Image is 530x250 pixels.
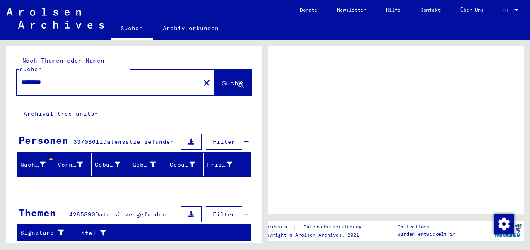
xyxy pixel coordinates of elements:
div: Signature [20,228,67,237]
div: Geburtsdatum [170,158,205,171]
div: Vorname [58,160,83,169]
img: Arolsen_neg.svg [7,8,104,29]
mat-header-cell: Geburtsdatum [166,153,204,176]
div: Geburtsdatum [170,160,195,169]
div: Titel [77,226,243,240]
p: Copyright © Arolsen Archives, 2021 [260,231,371,239]
mat-header-cell: Geburt‏ [129,153,166,176]
div: Themen [19,205,56,220]
div: Geburtsname [95,158,130,171]
button: Filter [206,206,242,222]
div: Geburt‏ [132,160,156,169]
button: Clear [198,74,215,91]
mat-header-cell: Prisoner # [204,153,251,176]
div: | [260,223,371,231]
div: Geburt‏ [132,158,166,171]
span: 33708611 [73,138,103,146]
span: Datensätze gefunden [95,211,166,218]
span: 4285890 [69,211,95,218]
div: Personen [19,133,68,148]
div: Prisoner # [207,160,232,169]
a: Datenschutzerklärung [297,223,371,231]
a: Suchen [111,18,153,40]
p: wurden entwickelt in Partnerschaft mit [397,231,492,245]
mat-icon: close [202,78,212,88]
span: Filter [213,211,235,218]
div: Prisoner # [207,158,243,171]
div: Signature [20,226,76,240]
span: Suche [222,79,243,87]
div: Nachname [20,158,56,171]
span: DE [503,7,513,13]
mat-header-cell: Nachname [17,153,54,176]
span: Filter [213,138,235,146]
img: Zustimmung ändern [494,214,514,234]
a: Archiv erkunden [153,18,229,38]
mat-header-cell: Vorname [54,153,92,176]
div: Geburtsname [95,160,120,169]
p: Die Arolsen Archives Online-Collections [397,216,492,231]
mat-label: Nach Themen oder Namen suchen [19,57,104,73]
div: Vorname [58,158,93,171]
a: Impressum [260,223,293,231]
mat-header-cell: Geburtsname [92,153,129,176]
span: Datensätze gefunden [103,138,174,146]
div: Titel [77,229,235,238]
button: Archival tree units [17,106,104,121]
img: yv_logo.png [492,220,523,241]
button: Suche [215,70,251,95]
button: Filter [206,134,242,150]
div: Nachname [20,160,46,169]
